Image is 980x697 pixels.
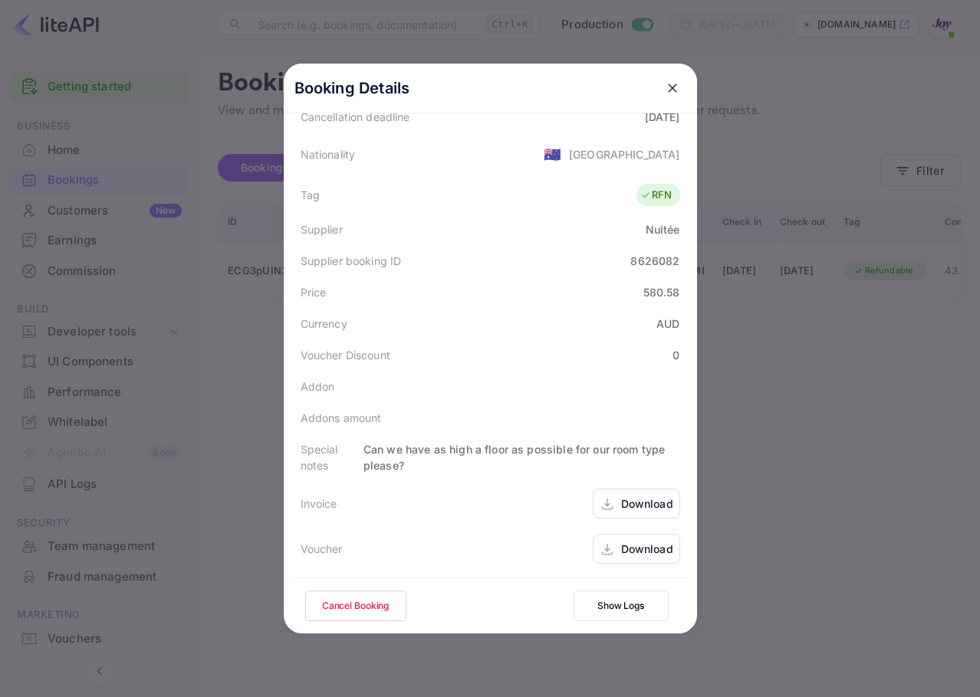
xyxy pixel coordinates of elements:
div: Nationality [301,146,356,162]
div: AUD [656,316,679,332]
div: Price [301,284,327,300]
div: Can we have as high a floor as possible for our room type please? [363,441,680,473]
div: Cancellation deadline [301,109,410,125]
div: 8626082 [630,253,679,269]
div: Supplier booking ID [301,253,402,269]
button: Cancel Booking [305,591,406,621]
div: Voucher Discount [301,347,390,363]
div: Addons amount [301,410,382,426]
div: Tag [301,187,320,203]
button: Show Logs [574,591,669,621]
span: United States [544,140,561,168]
div: 0 [673,347,679,363]
div: Nuitée [646,221,680,237]
div: Addon [301,378,335,394]
div: [GEOGRAPHIC_DATA] [569,146,680,162]
div: Voucher [301,541,343,557]
div: Invoice [301,496,337,512]
div: RFN [640,188,672,203]
div: Download [621,496,673,512]
div: Currency [301,316,347,332]
div: 580.58 [643,284,680,300]
p: Booking Details [294,77,410,100]
div: [DATE] [645,109,680,125]
div: Download [621,541,673,557]
div: Special notes [301,441,363,473]
button: close [659,74,686,102]
div: Supplier [301,221,343,237]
